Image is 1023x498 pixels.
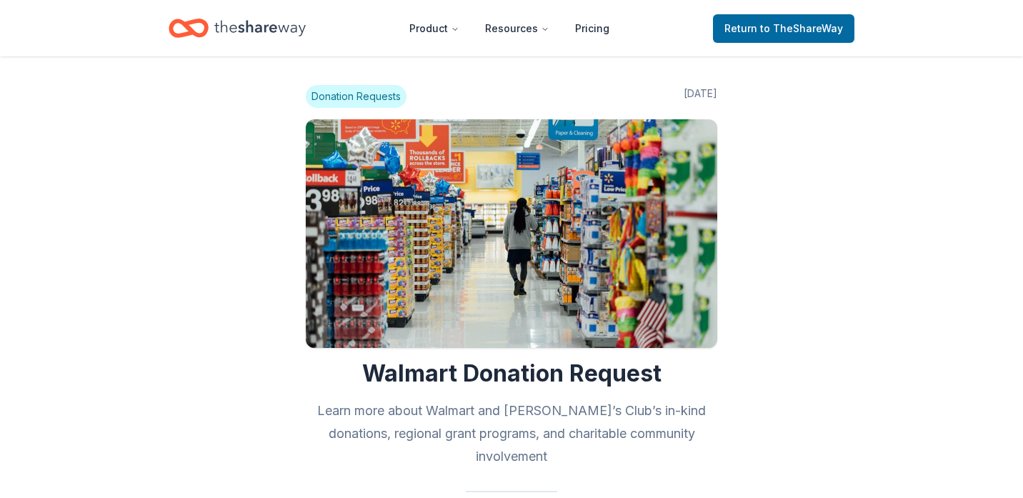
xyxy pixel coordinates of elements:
h2: Learn more about Walmart and [PERSON_NAME]’s Club’s in-kind donations, regional grant programs, a... [306,399,717,468]
button: Resources [474,14,561,43]
a: Pricing [564,14,621,43]
button: Product [398,14,471,43]
img: Image for Walmart Donation Request [306,119,717,348]
span: [DATE] [684,85,717,108]
a: Returnto TheShareWay [713,14,854,43]
span: Return [724,20,843,37]
span: to TheShareWay [760,22,843,34]
span: Donation Requests [306,85,406,108]
h1: Walmart Donation Request [306,359,717,388]
nav: Main [398,11,621,45]
a: Home [169,11,306,45]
